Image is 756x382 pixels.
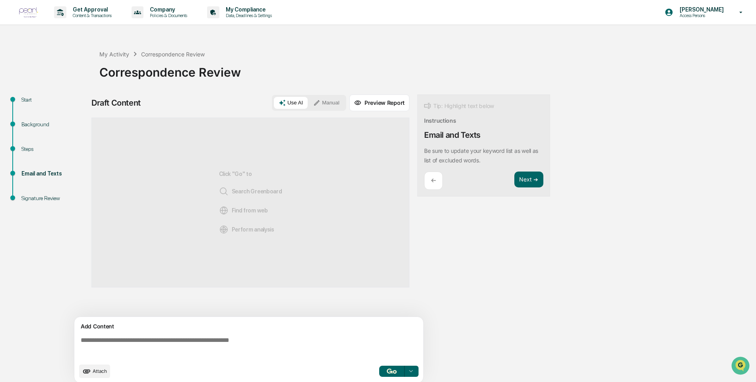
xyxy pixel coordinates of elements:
img: 1746055101610-c473b297-6a78-478c-a979-82029cc54cd1 [8,61,22,75]
img: Analysis [219,225,229,234]
button: Start new chat [135,63,145,73]
img: Web [219,206,229,215]
div: Instructions [424,117,456,124]
button: Manual [308,97,344,109]
div: Background [21,120,87,129]
img: Search [219,187,229,196]
div: Click "Go" to [219,131,282,274]
div: Start [21,96,87,104]
div: Correspondence Review [141,51,205,58]
img: Go [387,368,396,374]
p: How can we help? [8,17,145,29]
a: 🖐️Preclearance [5,97,54,111]
div: Correspondence Review [99,59,752,79]
p: ← [431,177,436,184]
p: Policies & Documents [143,13,191,18]
div: My Activity [99,51,129,58]
div: Email and Texts [424,130,481,140]
button: Preview Report [349,95,409,111]
span: Attach [93,368,107,374]
p: Access Persons [673,13,728,18]
p: My Compliance [219,6,276,13]
p: Company [143,6,191,13]
div: Draft Content [91,98,141,108]
div: Steps [21,145,87,153]
button: upload document [79,365,110,378]
div: Start new chat [27,61,130,69]
div: Add Content [79,322,419,331]
div: 🗄️ [58,101,64,107]
p: Data, Deadlines & Settings [219,13,276,18]
img: logo [19,7,38,18]
span: Preclearance [16,100,51,108]
span: Search Greenboard [219,187,282,196]
p: Be sure to update your keyword list as well as list of excluded words. [424,147,538,164]
span: Attestations [66,100,99,108]
input: Clear [21,36,131,44]
p: Content & Transactions [66,13,116,18]
p: [PERSON_NAME] [673,6,728,13]
a: 🗄️Attestations [54,97,102,111]
div: Email and Texts [21,170,87,178]
span: Perform analysis [219,225,274,234]
p: Get Approval [66,6,116,13]
a: 🔎Data Lookup [5,112,53,126]
div: Signature Review [21,194,87,203]
a: Powered byPylon [56,134,96,141]
span: Data Lookup [16,115,50,123]
span: Find from web [219,206,268,215]
div: 🔎 [8,116,14,122]
div: 🖐️ [8,101,14,107]
div: Tip: Highlight text below [424,101,494,111]
div: We're available if you need us! [27,69,101,75]
button: Go [379,366,405,377]
button: Use AI [274,97,308,109]
iframe: Open customer support [731,356,752,377]
span: Pylon [79,135,96,141]
button: Next ➔ [514,172,543,188]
